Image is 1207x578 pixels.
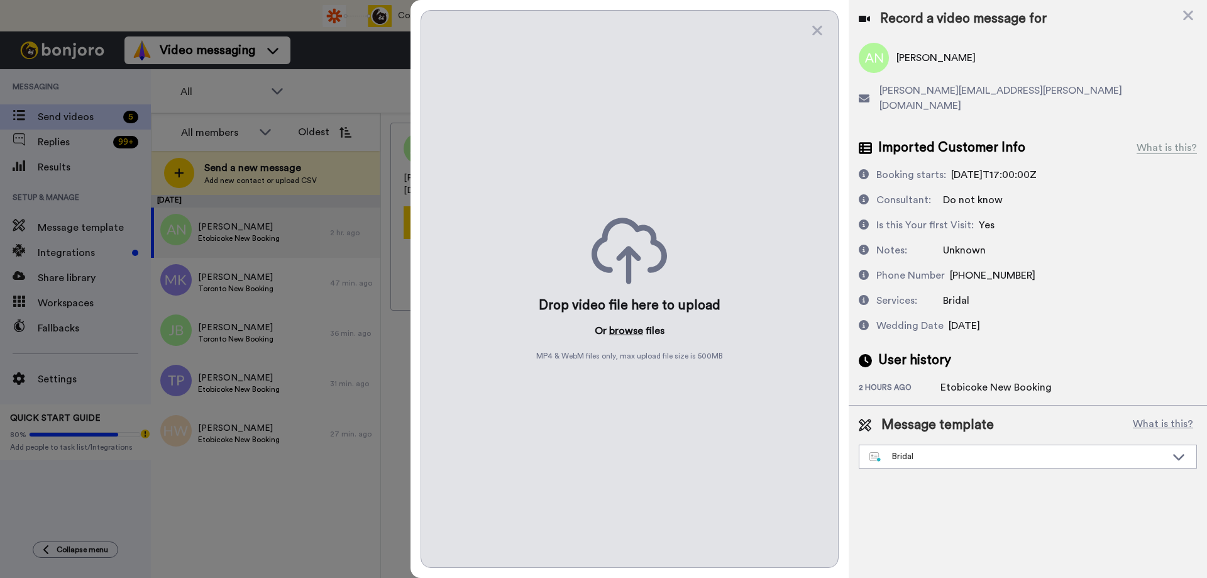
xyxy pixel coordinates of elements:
button: What is this? [1129,416,1197,435]
span: [DATE] [949,321,980,331]
div: Bridal [869,450,1166,463]
button: browse [609,323,643,338]
span: Message template [881,416,994,435]
div: Consultant: [876,192,931,208]
span: Bridal [943,296,969,306]
div: 2 hours ago [859,382,940,395]
span: MP4 & WebM files only, max upload file size is 500 MB [536,351,723,361]
p: Or files [595,323,664,338]
span: Yes [979,220,995,230]
div: Notes: [876,243,907,258]
span: Unknown [943,245,986,255]
div: Booking starts: [876,167,946,182]
span: User history [878,351,951,370]
div: Wedding Date [876,318,944,333]
span: [PHONE_NUMBER] [950,270,1035,281]
div: Phone Number [876,268,945,283]
img: nextgen-template.svg [869,452,881,462]
div: Is this Your first Visit: [876,218,974,233]
div: Etobicoke New Booking [940,380,1052,395]
div: What is this? [1137,140,1197,155]
div: Drop video file here to upload [539,297,720,314]
span: Imported Customer Info [878,138,1025,157]
span: Do not know [943,195,1003,205]
span: [DATE]T17:00:00Z [951,170,1037,180]
div: Services: [876,293,917,308]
